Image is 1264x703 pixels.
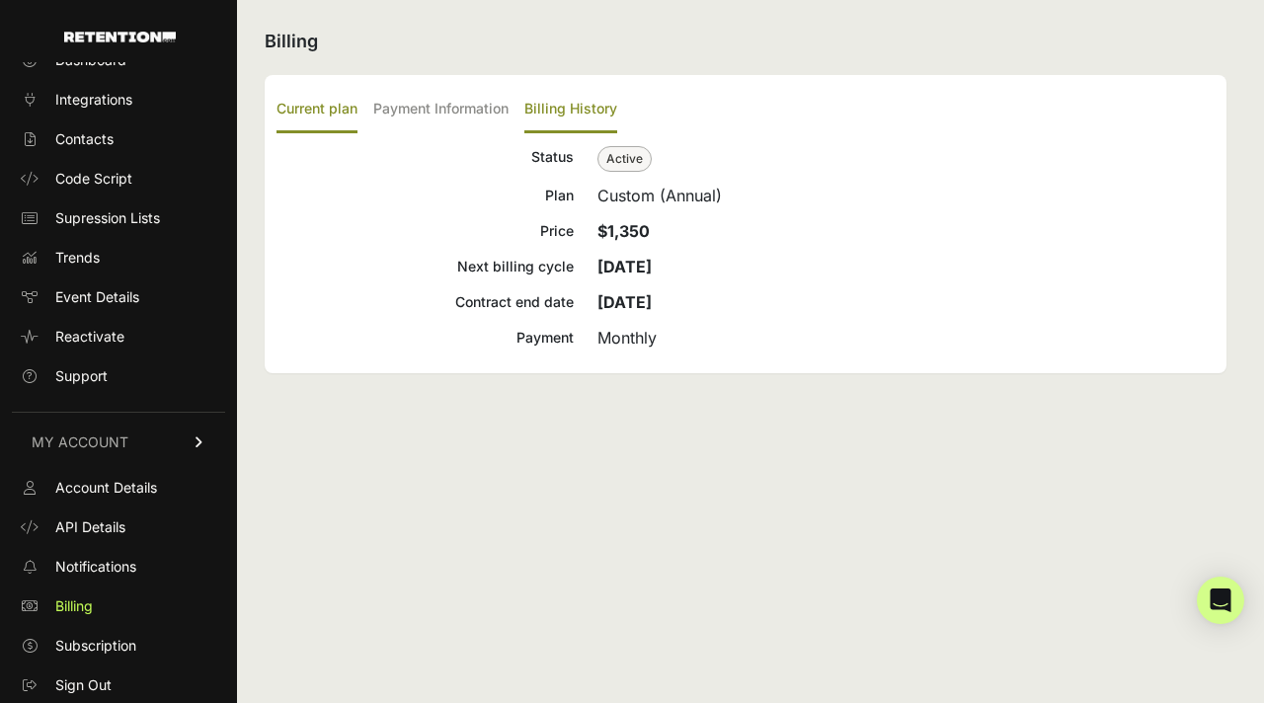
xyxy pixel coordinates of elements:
span: Supression Lists [55,208,160,228]
strong: $1,350 [597,221,650,241]
span: Integrations [55,90,132,110]
img: Retention.com [64,32,176,42]
div: Status [276,145,574,172]
a: Reactivate [12,321,225,352]
a: Trends [12,242,225,273]
a: Sign Out [12,669,225,701]
a: Notifications [12,551,225,583]
a: Event Details [12,281,225,313]
span: Notifications [55,557,136,577]
div: Open Intercom Messenger [1197,577,1244,624]
span: Sign Out [55,675,112,695]
label: Current plan [276,87,357,133]
label: Payment Information [373,87,509,133]
span: Account Details [55,478,157,498]
span: Billing [55,596,93,616]
strong: [DATE] [597,292,652,312]
a: API Details [12,511,225,543]
span: Event Details [55,287,139,307]
div: Monthly [597,326,1215,350]
span: Support [55,366,108,386]
a: Subscription [12,630,225,662]
span: MY ACCOUNT [32,432,128,452]
div: Plan [276,184,574,207]
div: Payment [276,326,574,350]
a: Supression Lists [12,202,225,234]
a: MY ACCOUNT [12,412,225,472]
div: Contract end date [276,290,574,314]
a: Code Script [12,163,225,195]
div: Next billing cycle [276,255,574,278]
a: Support [12,360,225,392]
span: Contacts [55,129,114,149]
span: Reactivate [55,327,124,347]
div: Custom (Annual) [597,184,1215,207]
span: Subscription [55,636,136,656]
span: API Details [55,517,125,537]
div: Price [276,219,574,243]
span: Active [597,146,652,172]
span: Trends [55,248,100,268]
label: Billing History [524,87,617,133]
h2: Billing [265,28,1226,55]
a: Billing [12,590,225,622]
a: Account Details [12,472,225,504]
a: Integrations [12,84,225,116]
span: Code Script [55,169,132,189]
strong: [DATE] [597,257,652,276]
a: Contacts [12,123,225,155]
